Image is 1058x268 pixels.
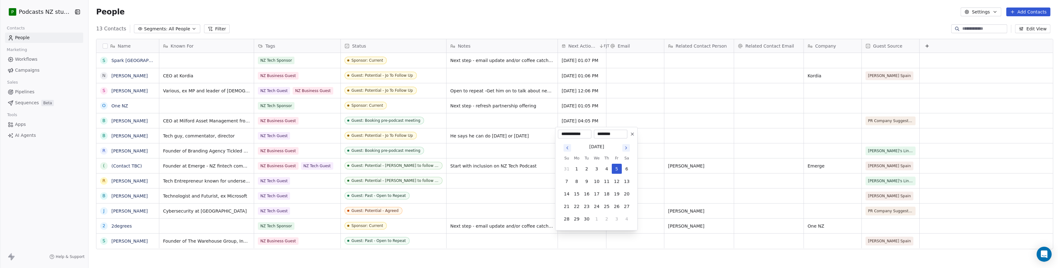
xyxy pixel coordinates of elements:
[622,201,632,211] button: 27
[592,176,602,186] button: 10
[622,164,632,174] button: 6
[572,201,582,211] button: 22
[562,176,572,186] button: 7
[562,155,572,161] th: Sunday
[562,189,572,199] button: 14
[582,155,592,161] th: Tuesday
[582,176,592,186] button: 9
[602,164,612,174] button: 4
[562,164,572,174] button: 31
[572,176,582,186] button: 8
[602,155,612,161] th: Thursday
[612,201,622,211] button: 26
[582,201,592,211] button: 23
[612,155,622,161] th: Friday
[602,189,612,199] button: 18
[572,155,582,161] th: Monday
[563,143,572,152] button: Go to previous month
[612,164,622,174] button: 5
[592,155,602,161] th: Wednesday
[622,155,632,161] th: Saturday
[592,164,602,174] button: 3
[622,189,632,199] button: 20
[562,201,572,211] button: 21
[589,143,604,150] div: [DATE]
[612,189,622,199] button: 19
[622,143,631,152] button: Go to next month
[592,214,602,224] button: 1
[612,176,622,186] button: 12
[572,164,582,174] button: 1
[612,214,622,224] button: 3
[572,214,582,224] button: 29
[622,214,632,224] button: 4
[592,189,602,199] button: 17
[582,164,592,174] button: 2
[562,214,572,224] button: 28
[602,176,612,186] button: 11
[582,214,592,224] button: 30
[602,201,612,211] button: 25
[622,176,632,186] button: 13
[592,201,602,211] button: 24
[582,189,592,199] button: 16
[602,214,612,224] button: 2
[572,189,582,199] button: 15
